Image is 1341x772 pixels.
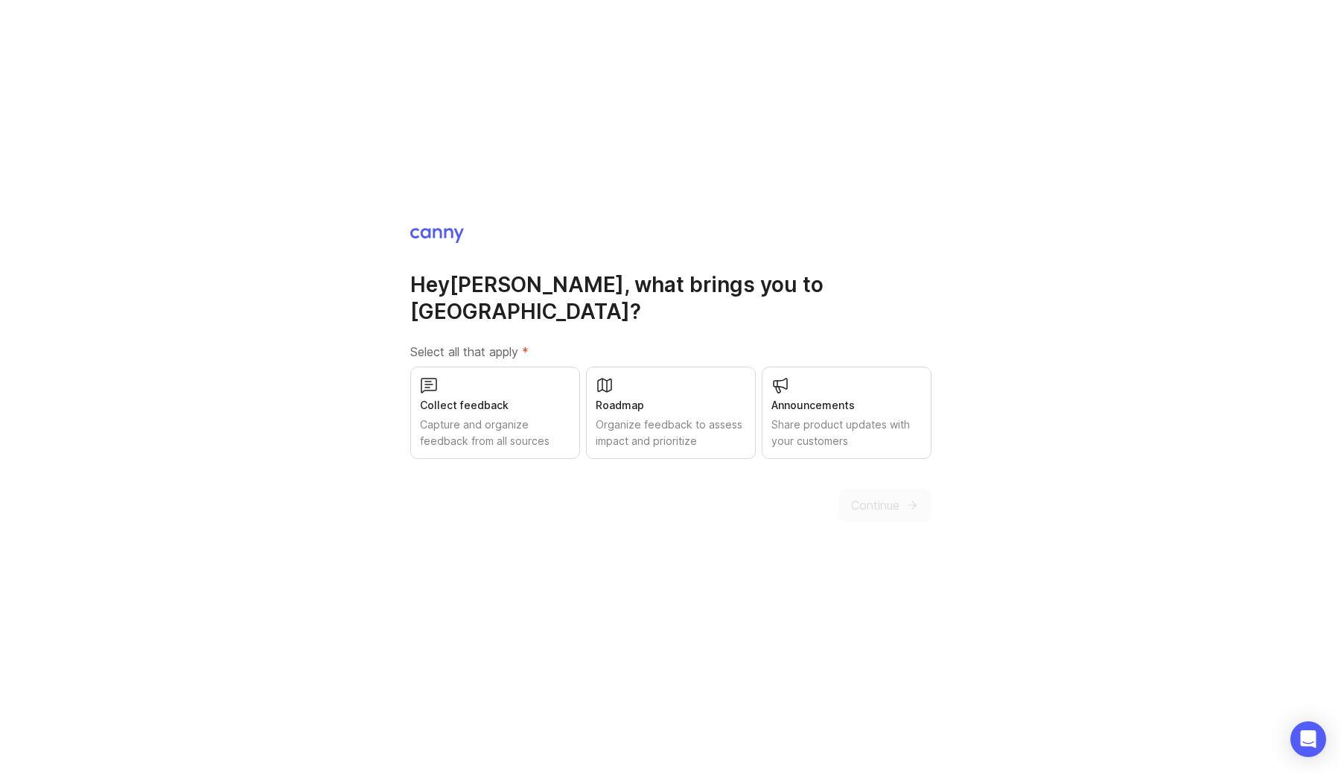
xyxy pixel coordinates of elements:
div: Announcements [771,397,922,414]
img: Canny Home [410,228,464,243]
h1: Hey [PERSON_NAME] , what brings you to [GEOGRAPHIC_DATA]? [410,271,931,325]
div: Open Intercom Messenger [1290,721,1326,757]
div: Capture and organize feedback from all sources [420,417,570,449]
div: Share product updates with your customers [771,417,922,449]
button: Collect feedbackCapture and organize feedback from all sources [410,367,580,459]
label: Select all that apply [410,343,931,361]
div: Collect feedback [420,397,570,414]
div: Organize feedback to assess impact and prioritize [596,417,746,449]
button: AnnouncementsShare product updates with your customers [762,367,931,459]
button: RoadmapOrganize feedback to assess impact and prioritize [586,367,756,459]
div: Roadmap [596,397,746,414]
